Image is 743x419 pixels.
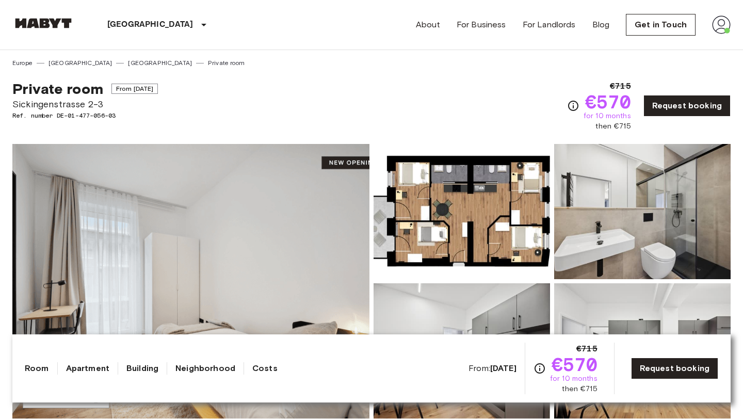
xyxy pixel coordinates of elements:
a: Building [126,362,158,375]
svg: Check cost overview for full price breakdown. Please note that discounts apply to new joiners onl... [534,362,546,375]
span: €570 [552,355,597,374]
img: avatar [712,15,731,34]
span: Private room [12,80,103,98]
p: [GEOGRAPHIC_DATA] [107,19,193,31]
svg: Check cost overview for full price breakdown. Please note that discounts apply to new joiners onl... [567,100,579,112]
span: Sickingenstrasse 2-3 [12,98,158,111]
img: Habyt [12,18,74,28]
a: About [416,19,440,31]
a: [GEOGRAPHIC_DATA] [49,58,112,68]
span: then €715 [595,121,631,132]
a: Private room [208,58,245,68]
img: Picture of unit DE-01-477-056-03 [374,144,550,279]
a: Apartment [66,362,109,375]
a: Room [25,362,49,375]
a: [GEOGRAPHIC_DATA] [128,58,192,68]
a: Neighborhood [175,362,235,375]
a: For Landlords [523,19,576,31]
span: for 10 months [584,111,631,121]
a: Request booking [631,358,718,379]
a: Costs [252,362,278,375]
img: Picture of unit DE-01-477-056-03 [554,283,731,418]
span: From [DATE] [111,84,158,94]
a: Request booking [643,95,731,117]
img: Marketing picture of unit DE-01-477-056-03 [12,144,369,418]
img: Picture of unit DE-01-477-056-03 [554,144,731,279]
span: then €715 [562,384,597,394]
a: Europe [12,58,33,68]
a: Blog [592,19,610,31]
span: Ref. number DE-01-477-056-03 [12,111,158,120]
span: €715 [576,343,597,355]
span: €715 [610,80,631,92]
b: [DATE] [490,363,516,373]
span: €570 [585,92,631,111]
span: for 10 months [550,374,597,384]
a: For Business [457,19,506,31]
span: From: [469,363,516,374]
a: Get in Touch [626,14,696,36]
img: Picture of unit DE-01-477-056-03 [374,283,550,418]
